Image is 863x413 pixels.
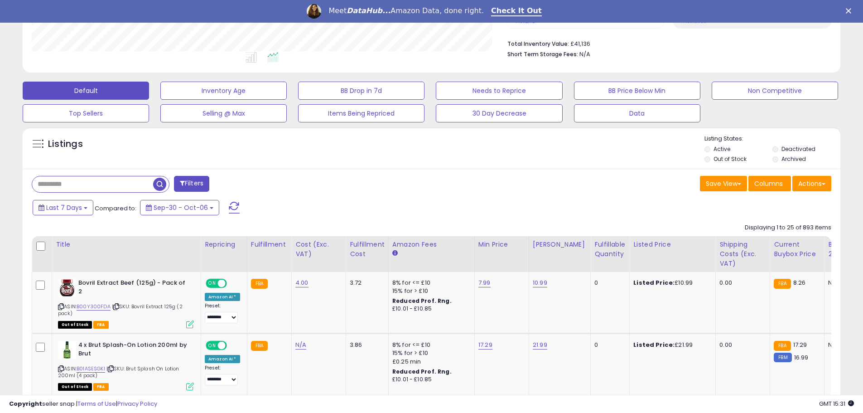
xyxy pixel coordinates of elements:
[533,340,547,350] a: 21.99
[95,204,136,213] span: Compared to:
[712,82,838,100] button: Non Competitive
[392,240,471,249] div: Amazon Fees
[251,240,288,249] div: Fulfillment
[307,4,321,19] img: Profile image for Georgie
[633,279,709,287] div: £10.99
[226,280,240,287] span: OFF
[226,342,240,350] span: OFF
[56,240,197,249] div: Title
[251,279,268,289] small: FBA
[633,340,675,349] b: Listed Price:
[350,240,385,259] div: Fulfillment Cost
[574,82,700,100] button: BB Price Below Min
[347,6,391,15] i: DataHub...
[298,104,424,122] button: Items Being Repriced
[594,279,622,287] div: 0
[574,104,700,122] button: Data
[748,176,791,191] button: Columns
[594,240,626,259] div: Fulfillable Quantity
[392,368,452,375] b: Reduced Prof. Rng.
[633,278,675,287] b: Listed Price:
[205,293,240,301] div: Amazon AI *
[117,399,157,408] a: Privacy Policy
[792,176,831,191] button: Actions
[478,340,492,350] a: 17.29
[478,278,491,287] a: 7.99
[205,240,243,249] div: Repricing
[700,176,747,191] button: Save View
[140,200,219,215] button: Sep-30 - Oct-06
[46,203,82,212] span: Last 7 Days
[392,249,398,258] small: Amazon Fees.
[793,340,807,349] span: 17.29
[719,279,763,287] div: 0.00
[58,303,183,316] span: | SKU: Bovril Extract 125g (2 pack)
[846,8,855,14] div: Close
[774,353,791,362] small: FBM
[174,176,209,192] button: Filters
[58,279,76,297] img: 514dV6mQFML._SL40_.jpg
[298,82,424,100] button: BB Drop in 7d
[714,155,747,163] label: Out of Stock
[754,179,783,188] span: Columns
[9,400,157,408] div: seller snap | |
[160,82,287,100] button: Inventory Age
[828,240,861,259] div: BB Share 24h.
[794,353,809,362] span: 16.99
[392,376,468,384] div: £10.01 - £10.85
[251,341,268,351] small: FBA
[58,383,92,391] span: All listings that are currently out of stock and unavailable for purchase on Amazon
[774,240,820,259] div: Current Buybox Price
[436,104,562,122] button: 30 Day Decrease
[78,279,188,298] b: Bovril Extract Beef (125g) - Pack of 2
[205,303,240,323] div: Preset:
[77,365,105,373] a: B01ASESGKI
[350,341,381,349] div: 3.86
[77,399,116,408] a: Terms of Use
[23,104,149,122] button: Top Sellers
[93,321,109,329] span: FBA
[491,6,542,16] a: Check It Out
[9,399,42,408] strong: Copyright
[745,224,831,232] div: Displaying 1 to 25 of 893 items
[774,279,791,289] small: FBA
[507,40,569,48] b: Total Inventory Value:
[77,303,111,311] a: B00Y300FDA
[507,50,578,58] b: Short Term Storage Fees:
[774,341,791,351] small: FBA
[205,355,240,363] div: Amazon AI *
[392,287,468,295] div: 15% for > £10
[436,82,562,100] button: Needs to Reprice
[633,240,712,249] div: Listed Price
[58,341,76,359] img: 31seUmhf0eL._SL40_.jpg
[392,297,452,305] b: Reduced Prof. Rng.
[594,341,622,349] div: 0
[507,38,824,49] li: £41,136
[781,155,806,163] label: Archived
[579,50,590,58] span: N/A
[207,342,218,350] span: ON
[58,365,179,379] span: | SKU: Brut Splash On Lotion 200ml (4 pack)
[78,341,188,360] b: 4 x Brut Splash-On Lotion 200ml by Brut
[793,278,806,287] span: 8.26
[328,6,484,15] div: Meet Amazon Data, done right.
[350,279,381,287] div: 3.72
[58,321,92,329] span: All listings that are currently out of stock and unavailable for purchase on Amazon
[819,399,854,408] span: 2025-10-14 15:31 GMT
[828,341,858,349] div: N/A
[23,82,149,100] button: Default
[58,279,194,327] div: ASIN:
[205,365,240,385] div: Preset:
[295,340,306,350] a: N/A
[392,305,468,313] div: £10.01 - £10.85
[533,278,547,287] a: 10.99
[58,341,194,389] div: ASIN:
[781,145,815,153] label: Deactivated
[392,358,468,366] div: £0.25 min
[719,240,766,268] div: Shipping Costs (Exc. VAT)
[828,279,858,287] div: N/A
[392,341,468,349] div: 8% for <= £10
[295,278,309,287] a: 4.00
[154,203,208,212] span: Sep-30 - Oct-06
[633,341,709,349] div: £21.99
